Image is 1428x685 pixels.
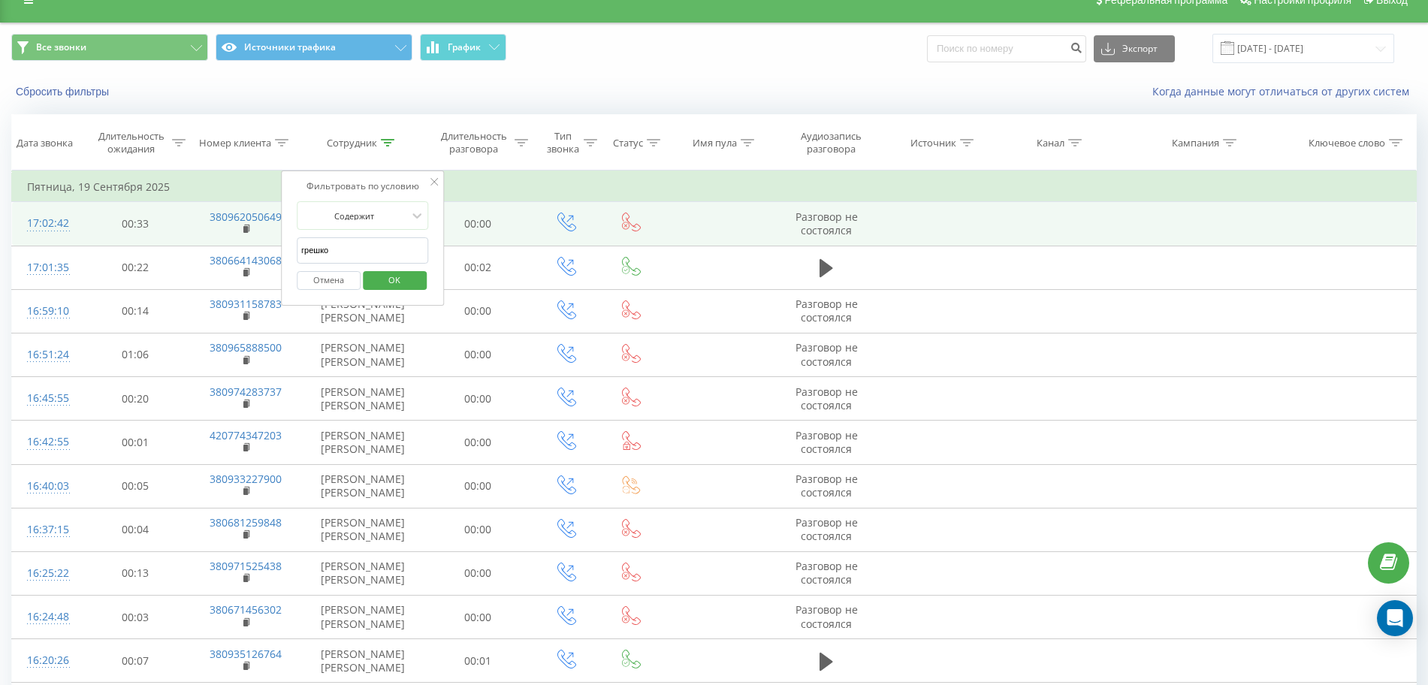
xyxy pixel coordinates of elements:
[81,377,189,421] td: 00:20
[796,297,858,324] span: Разговор не состоялся
[210,340,282,355] a: 380965888500
[448,42,481,53] span: График
[302,289,424,333] td: [PERSON_NAME] [PERSON_NAME]
[424,508,532,551] td: 00:00
[81,551,189,595] td: 00:13
[1152,84,1417,98] a: Когда данные могут отличаться от других систем
[11,34,208,61] button: Все звонки
[17,137,73,149] div: Дата звонка
[302,596,424,639] td: [PERSON_NAME] [PERSON_NAME]
[424,333,532,376] td: 00:00
[613,137,643,149] div: Статус
[424,377,532,421] td: 00:00
[210,253,282,267] a: 380664143068
[27,559,66,588] div: 16:25:22
[81,246,189,289] td: 00:22
[81,333,189,376] td: 01:06
[363,271,427,290] button: OK
[210,210,282,224] a: 380962050649
[796,210,858,237] span: Разговор не состоялся
[199,137,271,149] div: Номер клиента
[373,268,415,291] span: OK
[1094,35,1175,62] button: Экспорт
[81,289,189,333] td: 00:14
[297,179,429,194] div: Фильтровать по условию
[420,34,506,61] button: График
[796,559,858,587] span: Разговор не состоялся
[796,515,858,543] span: Разговор не состоялся
[81,508,189,551] td: 00:04
[81,639,189,683] td: 00:07
[81,464,189,508] td: 00:05
[302,508,424,551] td: [PERSON_NAME] [PERSON_NAME]
[302,551,424,595] td: [PERSON_NAME] [PERSON_NAME]
[796,385,858,412] span: Разговор не состоялся
[297,237,429,264] input: Введите значение
[210,515,282,530] a: 380681259848
[27,253,66,282] div: 17:01:35
[36,41,86,53] span: Все звонки
[27,209,66,238] div: 17:02:42
[424,639,532,683] td: 00:01
[302,377,424,421] td: [PERSON_NAME] [PERSON_NAME]
[437,130,511,155] div: Длительность разговора
[210,428,282,442] a: 420774347203
[796,340,858,368] span: Разговор не состоялся
[81,596,189,639] td: 00:03
[545,130,580,155] div: Тип звонка
[796,472,858,499] span: Разговор не состоялся
[27,602,66,632] div: 16:24:48
[424,596,532,639] td: 00:00
[210,472,282,486] a: 380933227900
[424,289,532,333] td: 00:00
[424,464,532,508] td: 00:00
[1377,600,1413,636] div: Open Intercom Messenger
[216,34,412,61] button: Источники трафика
[27,384,66,413] div: 16:45:55
[12,172,1417,202] td: Пятница, 19 Сентября 2025
[302,333,424,376] td: [PERSON_NAME] [PERSON_NAME]
[27,515,66,545] div: 16:37:15
[297,271,361,290] button: Отмена
[327,137,377,149] div: Сотрудник
[910,137,956,149] div: Источник
[81,202,189,246] td: 00:33
[27,472,66,501] div: 16:40:03
[693,137,737,149] div: Имя пула
[210,297,282,311] a: 380931158783
[302,421,424,464] td: [PERSON_NAME] [PERSON_NAME]
[424,551,532,595] td: 00:00
[27,297,66,326] div: 16:59:10
[424,421,532,464] td: 00:00
[27,427,66,457] div: 16:42:55
[210,385,282,399] a: 380974283737
[27,340,66,370] div: 16:51:24
[788,130,875,155] div: Аудиозапись разговора
[95,130,168,155] div: Длительность ожидания
[210,559,282,573] a: 380971525438
[1172,137,1219,149] div: Кампания
[1309,137,1385,149] div: Ключевое слово
[424,246,532,289] td: 00:02
[27,646,66,675] div: 16:20:26
[927,35,1086,62] input: Поиск по номеру
[424,202,532,246] td: 00:00
[210,602,282,617] a: 380671456302
[11,85,116,98] button: Сбросить фильтры
[302,639,424,683] td: [PERSON_NAME] [PERSON_NAME]
[210,647,282,661] a: 380935126764
[1037,137,1064,149] div: Канал
[302,464,424,508] td: [PERSON_NAME] [PERSON_NAME]
[81,421,189,464] td: 00:01
[796,602,858,630] span: Разговор не состоялся
[796,428,858,456] span: Разговор не состоялся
